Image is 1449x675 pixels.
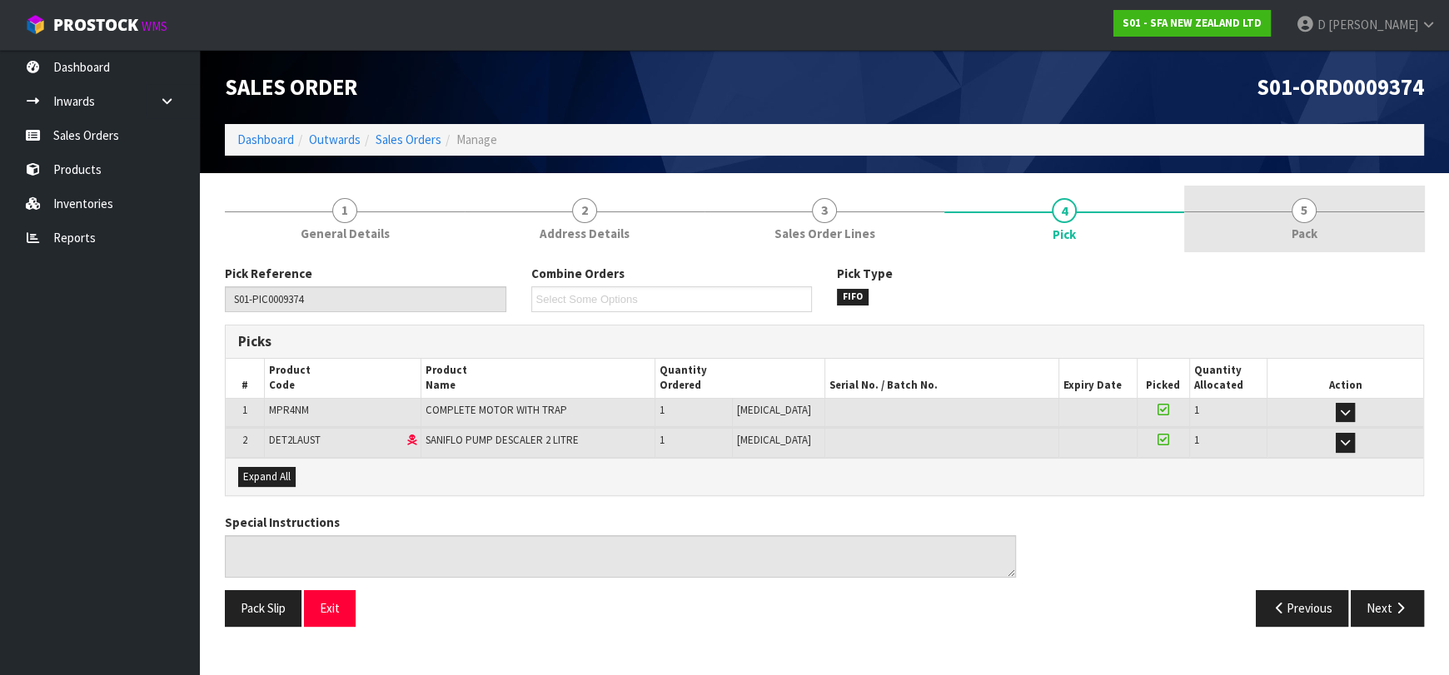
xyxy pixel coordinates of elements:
[1256,590,1349,626] button: Previous
[812,198,837,223] span: 3
[1053,226,1076,243] span: Pick
[655,359,825,398] th: Quantity Ordered
[407,435,416,446] i: Dangerous Goods
[1351,590,1424,626] button: Next
[242,433,247,447] span: 2
[243,469,291,484] span: Expand All
[1189,359,1267,398] th: Quantity Allocated
[825,359,1059,398] th: Serial No. / Batch No.
[1292,198,1317,223] span: 5
[238,334,812,350] h3: Picks
[837,265,893,282] label: Pick Type
[237,132,294,147] a: Dashboard
[1194,403,1199,417] span: 1
[1194,433,1199,447] span: 1
[531,265,625,282] label: Combine Orders
[660,403,665,417] span: 1
[426,433,579,447] span: SANIFLO PUMP DESCALER 2 LITRE
[572,198,597,223] span: 2
[774,225,875,242] span: Sales Order Lines
[1123,16,1262,30] strong: S01 - SFA NEW ZEALAND LTD
[309,132,361,147] a: Outwards
[660,433,665,447] span: 1
[225,514,340,531] label: Special Instructions
[225,252,1424,639] span: Pick
[1052,198,1077,223] span: 4
[53,14,138,36] span: ProStock
[1317,17,1326,32] span: D
[269,403,309,417] span: MPR4NM
[25,14,46,35] img: cube-alt.png
[238,467,296,487] button: Expand All
[456,132,497,147] span: Manage
[1292,225,1317,242] span: Pack
[837,289,869,305] span: FIFO
[304,590,356,626] button: Exit
[1267,359,1423,398] th: Action
[737,433,811,447] span: [MEDICAL_DATA]
[301,225,390,242] span: General Details
[1146,378,1180,392] span: Picked
[269,433,321,447] span: DET2LAUST
[1328,17,1418,32] span: [PERSON_NAME]
[421,359,655,398] th: Product Name
[376,132,441,147] a: Sales Orders
[540,225,630,242] span: Address Details
[225,590,301,626] button: Pack Slip
[737,403,811,417] span: [MEDICAL_DATA]
[225,265,312,282] label: Pick Reference
[226,359,265,398] th: #
[142,18,167,34] small: WMS
[225,73,357,101] span: Sales Order
[332,198,357,223] span: 1
[242,403,247,417] span: 1
[1257,73,1424,101] span: S01-ORD0009374
[426,403,567,417] span: COMPLETE MOTOR WITH TRAP
[1059,359,1138,398] th: Expiry Date
[265,359,421,398] th: Product Code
